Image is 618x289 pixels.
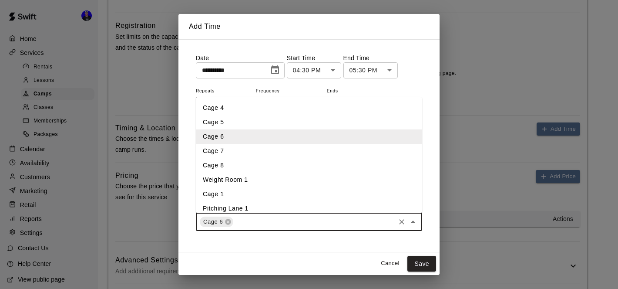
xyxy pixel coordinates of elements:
[407,256,436,272] button: Save
[287,54,341,62] p: Start Time
[196,85,249,97] span: Repeats
[196,201,422,216] li: Pitching Lane 1
[196,158,422,173] li: Cage 8
[343,54,398,62] p: End Time
[196,101,422,115] li: Cage 4
[196,115,422,129] li: Cage 5
[256,85,320,97] span: Frequency
[196,54,285,62] p: Date
[178,14,440,39] h2: Add Time
[196,173,422,187] li: Weight Room 1
[343,62,398,78] div: 05:30 PM
[327,85,356,97] span: Ends
[287,62,341,78] div: 04:30 PM
[266,61,284,79] button: Choose date, selected date is Nov 11, 2025
[407,216,419,228] button: Close
[196,187,422,201] li: Cage 1
[200,217,233,227] div: Cage 6
[200,218,226,226] span: Cage 6
[196,129,422,144] li: Cage 6
[196,144,422,158] li: Cage 7
[396,216,408,228] button: Clear
[376,257,404,270] button: Cancel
